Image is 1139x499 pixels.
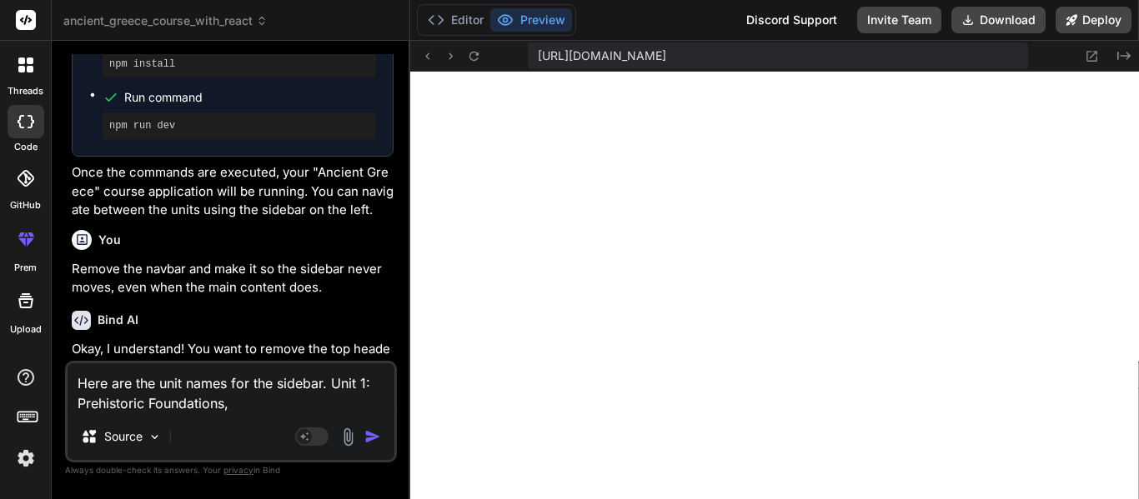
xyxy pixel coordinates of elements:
label: code [14,140,38,154]
pre: npm install [109,57,369,71]
label: GitHub [10,198,41,212]
button: Invite Team [857,7,941,33]
h6: Bind AI [98,312,138,328]
button: Preview [490,8,572,32]
button: Deploy [1056,7,1131,33]
span: [URL][DOMAIN_NAME] [538,47,666,64]
h6: You [98,232,121,248]
button: Editor [421,8,490,32]
span: privacy [223,465,253,475]
label: Upload [10,322,42,337]
img: icon [364,428,381,445]
span: Run command [124,89,376,106]
div: Discord Support [736,7,847,33]
textarea: Here are the unit names for the sidebar. Unit 1: Prehistoric Foundations, [68,363,394,413]
label: threads [8,84,43,98]
button: Download [951,7,1046,33]
p: Okay, I understand! You want to remove the top header/navbar and make the sidebar fixed so it doe... [72,340,394,452]
p: Remove the navbar and make it so the sidebar never moves, even when the main content does. [72,260,394,297]
img: settings [12,444,40,472]
pre: npm run dev [109,119,369,132]
span: ancient_greece_course_with_react [63,12,268,29]
p: Once the commands are executed, your "Ancient Greece" course application will be running. You can... [72,163,394,220]
iframe: Preview [410,72,1139,499]
label: prem [14,261,37,275]
img: Pick Models [148,430,162,444]
p: Always double-check its answers. Your in Bind [65,462,397,478]
p: Source [104,428,143,445]
img: attachment [339,427,358,447]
